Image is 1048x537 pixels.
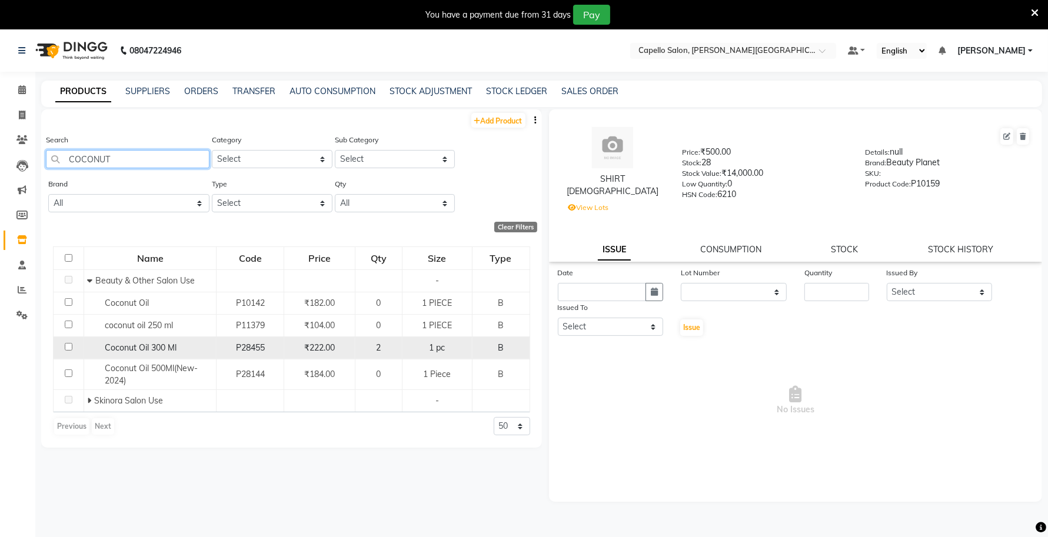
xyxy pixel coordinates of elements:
label: Sub Category [335,135,378,145]
label: Qty [335,179,346,189]
a: ISSUE [598,239,631,261]
div: Name [85,248,215,269]
div: SHIRT [DEMOGRAPHIC_DATA] [561,173,665,198]
div: Code [217,248,283,269]
label: Brand: [865,158,886,168]
span: B [498,320,504,331]
span: 1 pc [429,342,445,353]
span: ₹222.00 [304,342,335,353]
img: logo [30,34,111,67]
span: - [435,275,439,286]
label: Search [46,135,68,145]
a: STOCK LEDGER [486,86,547,96]
label: Stock Value: [683,168,722,179]
span: 0 [376,320,381,331]
label: Product Code: [865,179,911,189]
a: AUTO CONSUMPTION [290,86,375,96]
span: 2 [376,342,381,353]
div: You have a payment due from 31 days [425,9,571,21]
label: HSN Code: [683,189,718,200]
label: Lot Number [681,268,720,278]
span: ₹104.00 [304,320,335,331]
label: Category [212,135,241,145]
label: Issued To [558,302,588,313]
span: B [498,369,504,379]
div: Size [403,248,471,269]
label: Quantity [804,268,832,278]
label: Brand [48,179,68,189]
a: SUPPLIERS [125,86,170,96]
button: Issue [680,319,703,336]
a: TRANSFER [232,86,275,96]
span: [PERSON_NAME] [957,45,1026,57]
span: Expand Row [87,395,94,406]
span: 0 [376,298,381,308]
label: Low Quantity: [683,179,728,189]
label: Date [558,268,574,278]
div: ₹500.00 [683,146,848,162]
a: STOCK ADJUSTMENT [390,86,472,96]
a: ORDERS [184,86,218,96]
span: P28455 [236,342,265,353]
span: P28144 [236,369,265,379]
span: 1 PIECE [422,320,452,331]
span: B [498,298,504,308]
span: Issue [683,323,700,332]
div: Type [473,248,529,269]
div: Clear Filters [494,222,537,232]
input: Search by product name or code [46,150,209,168]
button: Pay [573,5,610,25]
span: No Issues [558,342,1034,459]
div: 6210 [683,188,848,205]
div: null [865,146,1030,162]
a: PRODUCTS [55,81,111,102]
div: P10159 [865,178,1030,194]
div: 28 [683,156,848,173]
a: STOCK [831,244,858,255]
span: P11379 [236,320,265,331]
label: Stock: [683,158,702,168]
div: Qty [356,248,401,269]
span: Coconut Oil 300 Ml [105,342,177,353]
span: P10142 [236,298,265,308]
span: 0 [376,369,381,379]
span: coconut oil 250 ml [105,320,173,331]
a: CONSUMPTION [700,244,761,255]
span: Skinora Salon Use [94,395,163,406]
label: Price: [683,147,701,158]
span: ₹184.00 [304,369,335,379]
label: SKU: [865,168,881,179]
div: Beauty Planet [865,156,1030,173]
label: Details: [865,147,890,158]
label: Type [212,179,227,189]
span: - [435,395,439,406]
a: STOCK HISTORY [928,244,993,255]
img: avatar [592,127,633,168]
div: ₹14,000.00 [683,167,848,184]
span: B [498,342,504,353]
span: Coconut Oil [105,298,149,308]
a: Add Product [471,113,525,128]
b: 08047224946 [129,34,181,67]
span: Coconut Oil 500Ml(New-2024) [105,363,198,386]
span: 1 PIECE [422,298,452,308]
label: Issued By [887,268,918,278]
span: 1 Piece [423,369,451,379]
div: 0 [683,178,848,194]
div: Price [285,248,354,269]
label: View Lots [568,202,609,213]
span: Beauty & Other Salon Use [95,275,195,286]
span: ₹182.00 [304,298,335,308]
a: SALES ORDER [561,86,618,96]
span: Collapse Row [87,275,95,286]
